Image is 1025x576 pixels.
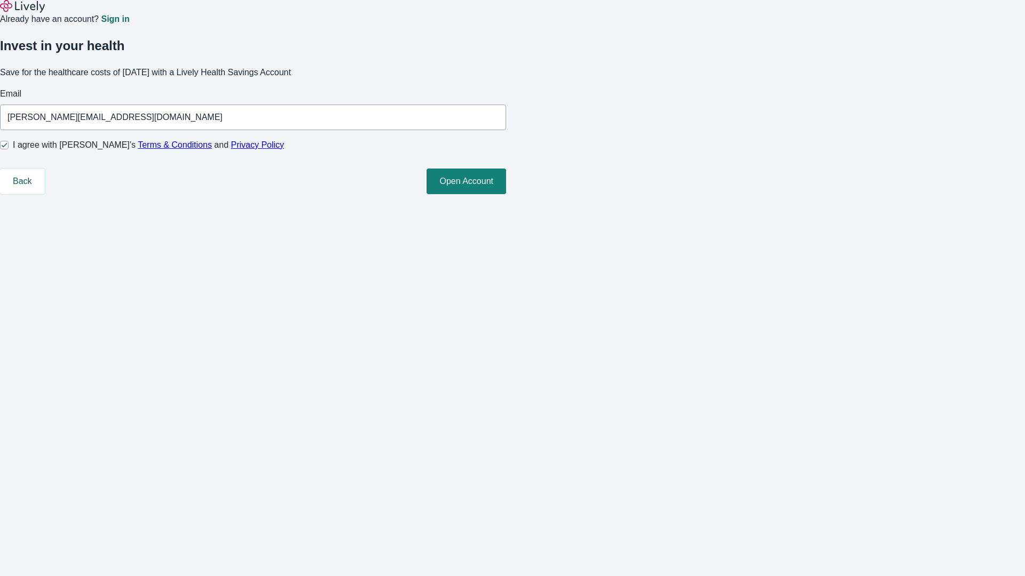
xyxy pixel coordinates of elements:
button: Open Account [427,169,506,194]
a: Sign in [101,15,129,23]
span: I agree with [PERSON_NAME]’s and [13,139,284,151]
a: Privacy Policy [231,140,285,149]
a: Terms & Conditions [138,140,212,149]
